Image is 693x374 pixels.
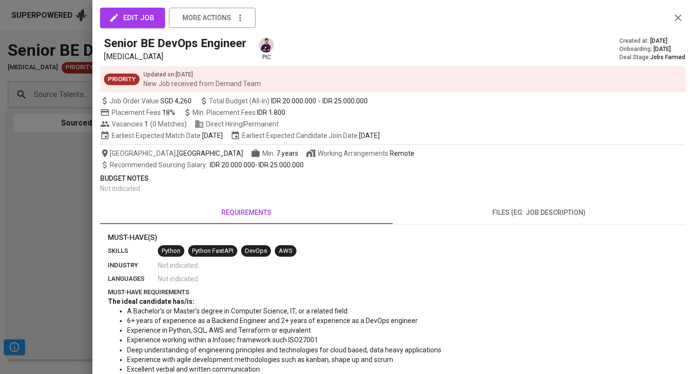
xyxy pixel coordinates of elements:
[158,274,199,284] span: Not indicated .
[359,131,380,140] span: [DATE]
[619,45,685,53] div: Onboarding :
[160,96,192,106] span: SGD 4,260
[182,12,231,24] span: more actions
[306,149,414,158] span: Working Arrangements
[104,75,140,84] span: Priority
[398,207,680,219] span: files (eg: job description)
[127,307,349,315] span: A Bachelor's or Master’s degree in Computer Science, IT, or a related field.
[127,326,311,334] span: Experience in Python, SQL, AWS and Terraform or equivalent
[143,70,261,79] p: Updated on : [DATE]
[262,150,298,157] span: Min.
[199,96,368,106] span: Total Budget (All-In)
[258,161,304,169] span: IDR 25.000.000
[100,119,187,129] span: Vacancies ( 0 Matches )
[241,247,271,256] span: DevOps
[108,274,158,284] p: languages
[108,232,678,243] p: Must-Have(s)
[100,174,685,184] p: Budget Notes
[127,336,318,344] span: Experience working within a Infosec framework such ISO27001
[318,96,321,106] span: -
[143,79,261,88] p: New Job received from Demand Team
[158,247,184,256] span: Python
[177,149,243,158] span: [GEOGRAPHIC_DATA]
[169,8,256,28] button: more actions
[619,37,685,45] div: Created at :
[650,37,667,45] span: [DATE]
[111,12,154,24] span: edit job
[127,365,260,373] span: Excellent verbal and written communication
[188,247,237,256] span: Python FastAPI
[127,317,418,324] span: 6+ years of experience as a Backend Engineer and 2+ years of experience as a DevOps engineer
[127,356,393,363] span: Experience with agile development methodologies such as kanban, shape up and scrum
[158,261,199,270] span: Not indicated .
[110,161,209,169] span: Recommended Sourcing Salary :
[100,149,243,158] span: [GEOGRAPHIC_DATA] ,
[210,161,255,169] span: IDR 20.000.000
[104,36,246,51] h5: Senior BE DevOps Engineer
[275,247,296,256] span: AWS
[194,119,279,129] span: Direct Hiring | Permanent
[259,37,274,52] img: erwin@glints.com
[110,160,304,170] span: -
[100,131,223,140] span: Earliest Expected Match Date
[106,207,387,219] span: requirements
[258,37,275,62] div: pic
[108,287,678,297] p: must-have requirements
[112,109,175,116] span: Placement Fees
[322,96,368,106] span: IDR 25.000.000
[257,109,285,116] span: IDR 1.800
[143,119,148,129] span: 1
[654,45,671,53] span: [DATE]
[108,246,158,256] p: skills
[271,96,316,106] span: IDR 20.000.000
[100,8,165,28] button: edit job
[104,52,163,61] span: [MEDICAL_DATA]
[276,150,298,157] span: 7 years
[100,96,192,106] span: Job Order Value
[162,109,175,116] span: 18%
[108,298,194,305] span: The ideal candidate has/is:
[390,149,414,158] div: Remote
[100,185,141,192] span: Not indicated .
[202,131,223,140] span: [DATE]
[650,54,685,61] span: Jobs Farmed
[619,53,685,62] div: Deal Stage :
[192,109,285,116] span: Min. Placement Fees
[231,131,380,140] span: Earliest Expected Candidate Join Date
[108,261,158,270] p: industry
[127,346,441,354] span: Deep understanding of engineering principles and technologies for cloud based, data heavy applica...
